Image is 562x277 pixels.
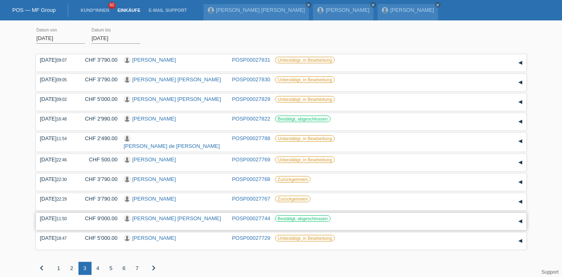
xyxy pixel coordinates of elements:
[131,262,144,275] div: 7
[118,262,131,275] div: 6
[40,116,73,122] div: [DATE]
[232,196,271,202] a: POSP00027767
[79,57,118,63] div: CHF 3'790.00
[232,235,271,241] a: POSP00027729
[52,262,65,275] div: 1
[79,156,118,163] div: CHF 500.00
[275,76,335,83] label: Unbestätigt, in Bearbeitung
[40,135,73,141] div: [DATE]
[306,2,311,8] a: close
[232,96,271,102] a: POSP00027829
[56,177,67,182] span: 22:30
[275,96,335,103] label: Unbestätigt, in Bearbeitung
[514,235,526,247] div: auf-/zuklappen
[56,158,67,162] span: 22:46
[76,8,113,13] a: Kund*innen
[79,215,118,221] div: CHF 9'000.00
[132,196,176,202] a: [PERSON_NAME]
[40,76,73,83] div: [DATE]
[275,196,311,202] label: Zurückgetreten
[232,116,271,122] a: POSP00027822
[542,269,559,275] a: Support
[56,197,67,201] span: 22:29
[514,176,526,188] div: auf-/zuklappen
[79,235,118,241] div: CHF 5'000.00
[79,96,118,102] div: CHF 5'000.00
[435,2,441,8] a: close
[79,76,118,83] div: CHF 3'790.00
[326,7,369,13] a: [PERSON_NAME]
[132,215,221,221] a: [PERSON_NAME] [PERSON_NAME]
[124,143,220,149] a: [PERSON_NAME] de [PERSON_NAME]
[56,236,67,241] span: 18:47
[307,3,311,7] i: close
[108,2,116,9] span: 60
[514,196,526,208] div: auf-/zuklappen
[514,96,526,108] div: auf-/zuklappen
[514,76,526,89] div: auf-/zuklappen
[275,235,335,241] label: Unbestätigt, in Bearbeitung
[232,176,271,182] a: POSP00027768
[145,8,191,13] a: E-Mail Support
[275,215,331,222] label: Bestätigt, abgeschlossen
[40,57,73,63] div: [DATE]
[12,7,56,13] a: POS — MF Group
[514,116,526,128] div: auf-/zuklappen
[56,58,67,63] span: 09:07
[216,7,305,13] a: [PERSON_NAME] [PERSON_NAME]
[132,116,176,122] a: [PERSON_NAME]
[132,57,176,63] a: [PERSON_NAME]
[40,156,73,163] div: [DATE]
[56,136,67,141] span: 11:54
[275,176,311,183] label: Zurückgetreten
[56,97,67,102] span: 09:02
[105,262,118,275] div: 5
[79,176,118,182] div: CHF 3'790.00
[56,78,67,82] span: 09:05
[275,57,335,63] label: Unbestätigt, in Bearbeitung
[514,215,526,228] div: auf-/zuklappen
[149,263,159,273] i: chevron_right
[514,135,526,147] div: auf-/zuklappen
[514,156,526,169] div: auf-/zuklappen
[92,262,105,275] div: 4
[232,215,271,221] a: POSP00027744
[371,3,375,7] i: close
[56,117,67,121] span: 16:48
[132,176,176,182] a: [PERSON_NAME]
[132,235,176,241] a: [PERSON_NAME]
[370,2,376,8] a: close
[232,76,271,83] a: POSP00027830
[132,76,221,83] a: [PERSON_NAME] [PERSON_NAME]
[275,135,335,142] label: Unbestätigt, in Bearbeitung
[275,116,331,122] label: Bestätigt, abgeschlossen
[40,235,73,241] div: [DATE]
[232,57,271,63] a: POSP00027831
[514,57,526,69] div: auf-/zuklappen
[65,262,78,275] div: 2
[79,135,118,141] div: CHF 2'490.00
[275,156,335,163] label: Unbestätigt, in Bearbeitung
[132,96,221,102] a: [PERSON_NAME] [PERSON_NAME]
[132,156,176,163] a: [PERSON_NAME]
[37,263,47,273] i: chevron_left
[113,8,144,13] a: Einkäufe
[40,96,73,102] div: [DATE]
[56,217,67,221] span: 11:50
[232,156,271,163] a: POSP00027769
[79,116,118,122] div: CHF 2'990.00
[78,262,92,275] div: 3
[436,3,440,7] i: close
[40,196,73,202] div: [DATE]
[40,176,73,182] div: [DATE]
[390,7,434,13] a: [PERSON_NAME]
[232,135,271,141] a: POSP00027788
[79,196,118,202] div: CHF 3'790.00
[40,215,73,221] div: [DATE]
